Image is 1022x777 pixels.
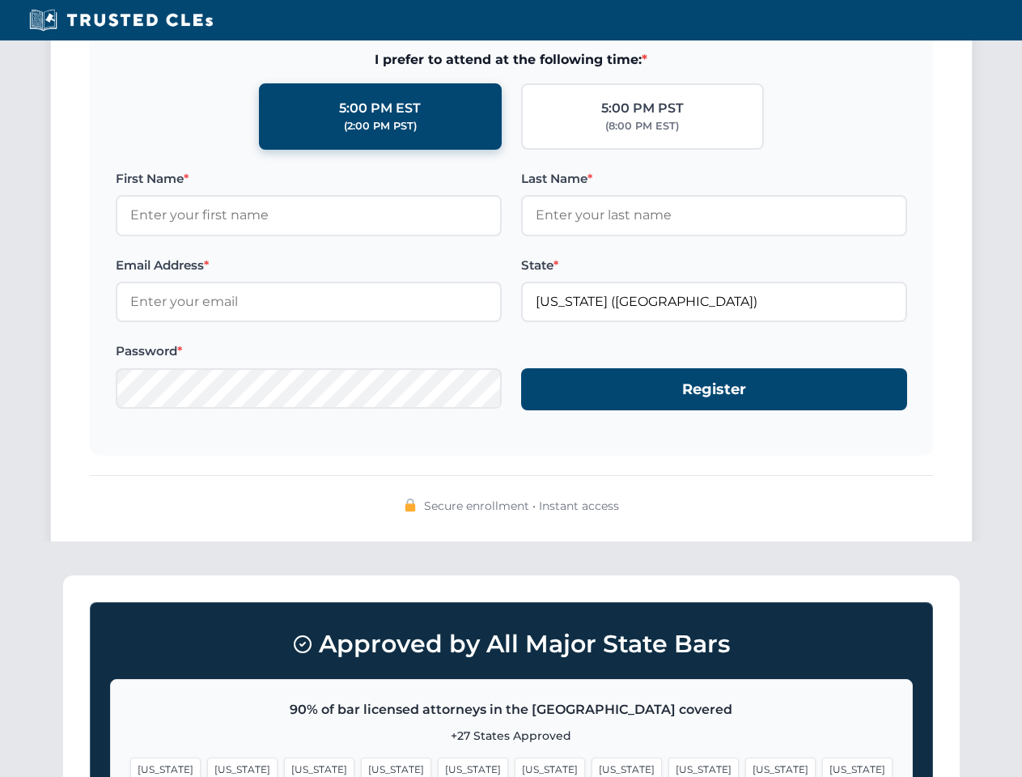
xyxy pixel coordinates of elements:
[605,118,679,134] div: (8:00 PM EST)
[521,368,907,411] button: Register
[344,118,417,134] div: (2:00 PM PST)
[116,195,502,236] input: Enter your first name
[116,169,502,189] label: First Name
[521,282,907,322] input: Missouri (MO)
[424,497,619,515] span: Secure enrollment • Instant access
[339,98,421,119] div: 5:00 PM EST
[521,169,907,189] label: Last Name
[110,622,913,666] h3: Approved by All Major State Bars
[130,699,893,720] p: 90% of bar licensed attorneys in the [GEOGRAPHIC_DATA] covered
[601,98,684,119] div: 5:00 PM PST
[24,8,218,32] img: Trusted CLEs
[521,195,907,236] input: Enter your last name
[404,499,417,512] img: 🔒
[130,727,893,745] p: +27 States Approved
[116,256,502,275] label: Email Address
[116,282,502,322] input: Enter your email
[116,49,907,70] span: I prefer to attend at the following time:
[116,342,502,361] label: Password
[521,256,907,275] label: State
